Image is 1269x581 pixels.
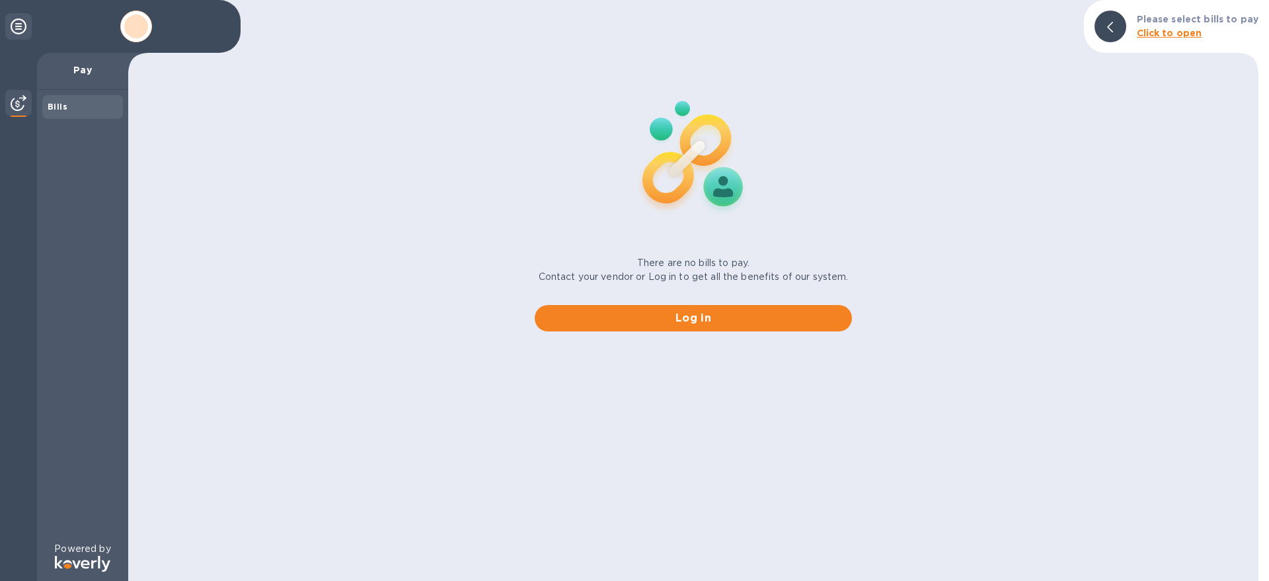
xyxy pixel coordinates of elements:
b: Please select bills to pay [1137,14,1258,24]
span: Log in [545,310,841,326]
p: Powered by [54,542,110,556]
p: There are no bills to pay. Contact your vendor or Log in to get all the benefits of our system. [539,256,849,284]
b: Click to open [1137,28,1202,38]
p: Pay [48,63,118,77]
b: Bills [48,102,67,112]
img: Logo [55,556,110,572]
button: Log in [535,305,852,331]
